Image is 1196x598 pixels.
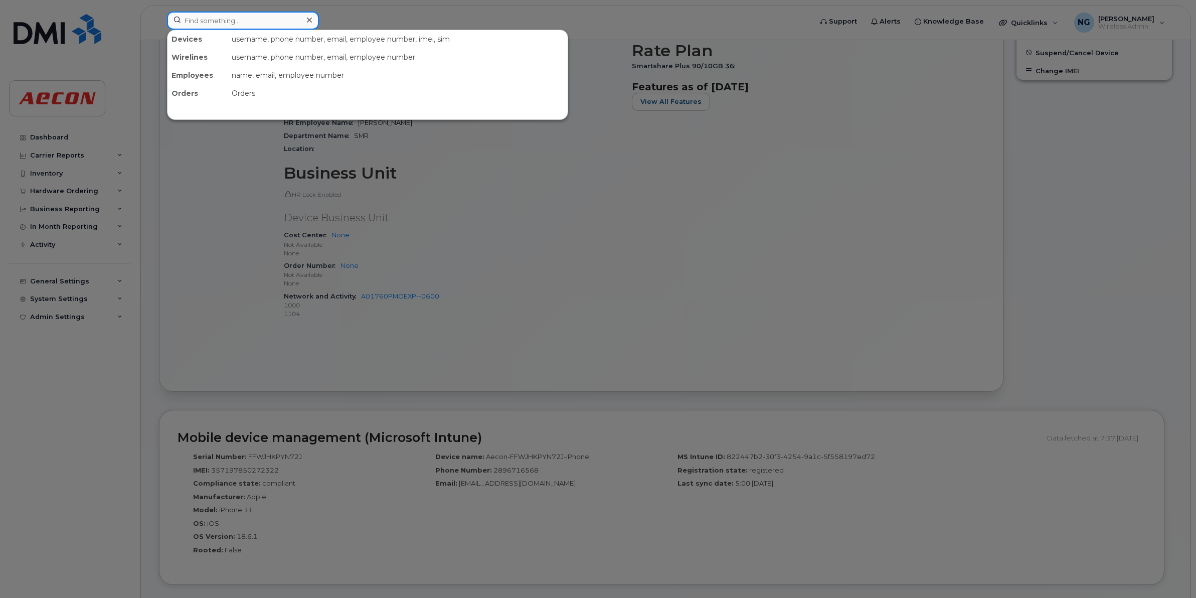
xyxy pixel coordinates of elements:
[167,30,228,48] div: Devices
[228,66,568,84] div: name, email, employee number
[167,66,228,84] div: Employees
[228,30,568,48] div: username, phone number, email, employee number, imei, sim
[228,84,568,102] div: Orders
[167,12,319,30] input: Find something...
[228,48,568,66] div: username, phone number, email, employee number
[167,84,228,102] div: Orders
[167,48,228,66] div: Wirelines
